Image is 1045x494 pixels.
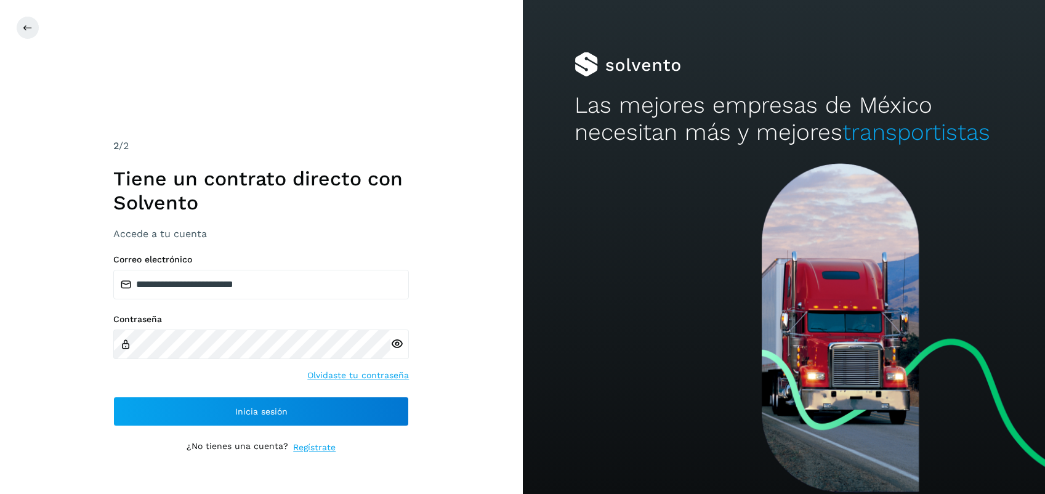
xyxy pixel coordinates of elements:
h3: Accede a tu cuenta [113,228,409,240]
span: 2 [113,140,119,152]
button: Inicia sesión [113,397,409,426]
label: Correo electrónico [113,254,409,265]
span: transportistas [842,119,990,145]
p: ¿No tienes una cuenta? [187,441,288,454]
span: Inicia sesión [235,407,288,416]
a: Olvidaste tu contraseña [307,369,409,382]
div: /2 [113,139,409,153]
h1: Tiene un contrato directo con Solvento [113,167,409,214]
a: Regístrate [293,441,336,454]
label: Contraseña [113,314,409,325]
h2: Las mejores empresas de México necesitan más y mejores [575,92,993,147]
